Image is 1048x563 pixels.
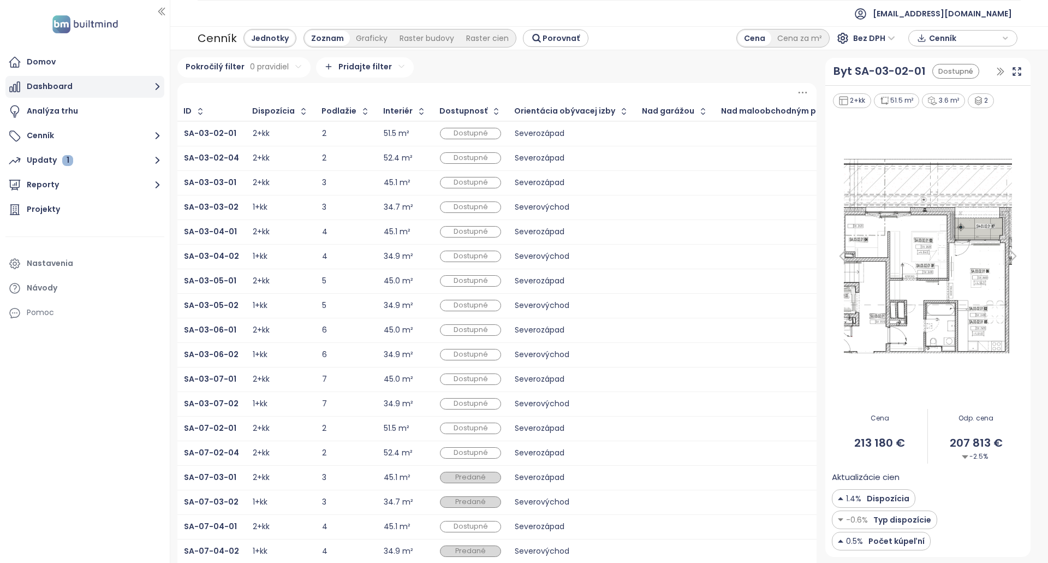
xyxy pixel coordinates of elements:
div: Severovýchod [515,499,629,506]
b: SA-03-05-01 [184,275,236,286]
div: Severovýchod [515,400,629,407]
span: 0 pravidiel [250,61,289,73]
div: Pomoc [27,306,54,319]
div: Dostupné [440,275,501,287]
div: 2+kk [253,155,270,162]
div: Severozápad [515,376,629,383]
div: Projekty [27,203,60,216]
div: 34.9 m² [384,253,413,260]
a: SA-07-02-01 [184,425,236,432]
a: Analýza trhu [5,100,164,122]
div: Návody [27,281,57,295]
b: SA-03-03-01 [184,177,236,188]
span: Cenník [929,30,999,46]
a: SA-03-07-02 [184,400,239,407]
div: Severozápad [515,327,629,334]
div: Dostupné [440,374,501,385]
b: SA-03-07-01 [184,374,236,384]
div: 4 [322,253,370,260]
span: Odp. cena [928,413,1024,424]
a: SA-07-04-02 [184,548,239,555]
div: Predané [440,496,501,508]
a: SA-03-04-02 [184,253,239,260]
div: ID [183,108,192,115]
div: 2 [322,130,370,137]
span: Cena [832,413,928,424]
div: 6 [322,327,370,334]
div: Dostupné [440,447,501,459]
span: Dispozícia [864,493,909,505]
span: Porovnať [543,32,580,44]
div: 34.9 m² [384,400,413,407]
div: Severovýchod [515,302,629,309]
div: 7 [322,400,370,407]
div: 1+kk [253,548,267,555]
span: [EMAIL_ADDRESS][DOMAIN_NAME] [873,1,1012,27]
div: Zoznam [305,31,350,46]
div: 2+kk [253,327,270,334]
div: Severovýchod [515,548,629,555]
div: Pridajte filter [316,57,414,78]
div: 5 [322,277,370,285]
div: Severovýchod [515,253,629,260]
div: 1+kk [253,351,267,358]
div: Podlažie [321,108,356,115]
div: Interiér [383,108,413,115]
div: Cena [738,31,771,46]
div: Analýza trhu [27,104,78,118]
div: 4 [322,548,370,555]
span: 213 180 € [832,435,928,452]
div: 45.0 m² [384,327,413,334]
b: SA-03-04-01 [184,226,237,237]
div: 45.1 m² [384,228,410,235]
div: Severovýchod [515,204,629,211]
b: SA-07-02-01 [184,423,236,434]
div: 2 [322,449,370,457]
a: SA-03-07-01 [184,376,236,383]
div: 1+kk [253,253,267,260]
div: Dostupné [932,64,979,79]
div: Orientácia obývacej izby [514,108,615,115]
a: Domov [5,51,164,73]
div: Dostupné [440,398,501,410]
div: 45.1 m² [384,474,410,481]
a: SA-03-05-02 [184,302,239,309]
a: SA-07-03-01 [184,474,236,481]
div: 52.4 m² [384,449,413,457]
span: Počet kúpeľní [866,535,925,547]
div: 2+kk [253,425,270,432]
div: 1+kk [253,302,267,309]
div: Severozápad [515,130,629,137]
div: 3.6 m² [922,93,965,108]
b: SA-07-02-04 [184,447,239,458]
div: 51.5 m² [384,130,409,137]
div: 2+kk [833,93,871,108]
div: 45.0 m² [384,376,413,383]
div: Dostupnosť [439,108,487,115]
div: 52.4 m² [384,155,413,162]
button: Updaty 1 [5,150,164,171]
div: 2+kk [253,474,270,481]
div: 2+kk [253,277,270,285]
div: Dostupné [440,177,501,188]
div: Dispozícia [252,108,295,115]
div: Dostupné [440,226,501,238]
b: SA-03-02-04 [184,152,239,163]
a: SA-03-02-04 [184,155,239,162]
b: SA-03-02-01 [184,128,236,139]
b: SA-03-06-02 [184,349,239,360]
a: SA-03-03-01 [184,179,236,186]
a: SA-07-03-02 [184,499,239,506]
b: SA-03-03-02 [184,202,239,212]
a: SA-03-05-01 [184,277,236,285]
div: Severozápad [515,179,629,186]
div: Predané [440,472,501,483]
div: Severozápad [515,474,629,481]
a: SA-07-04-01 [184,523,237,530]
div: Severozápad [515,449,629,457]
div: Nad garážou [642,108,694,115]
img: Decrease [838,493,843,505]
div: Byt SA-03-02-01 [833,63,926,80]
div: Nastavenia [27,257,73,270]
